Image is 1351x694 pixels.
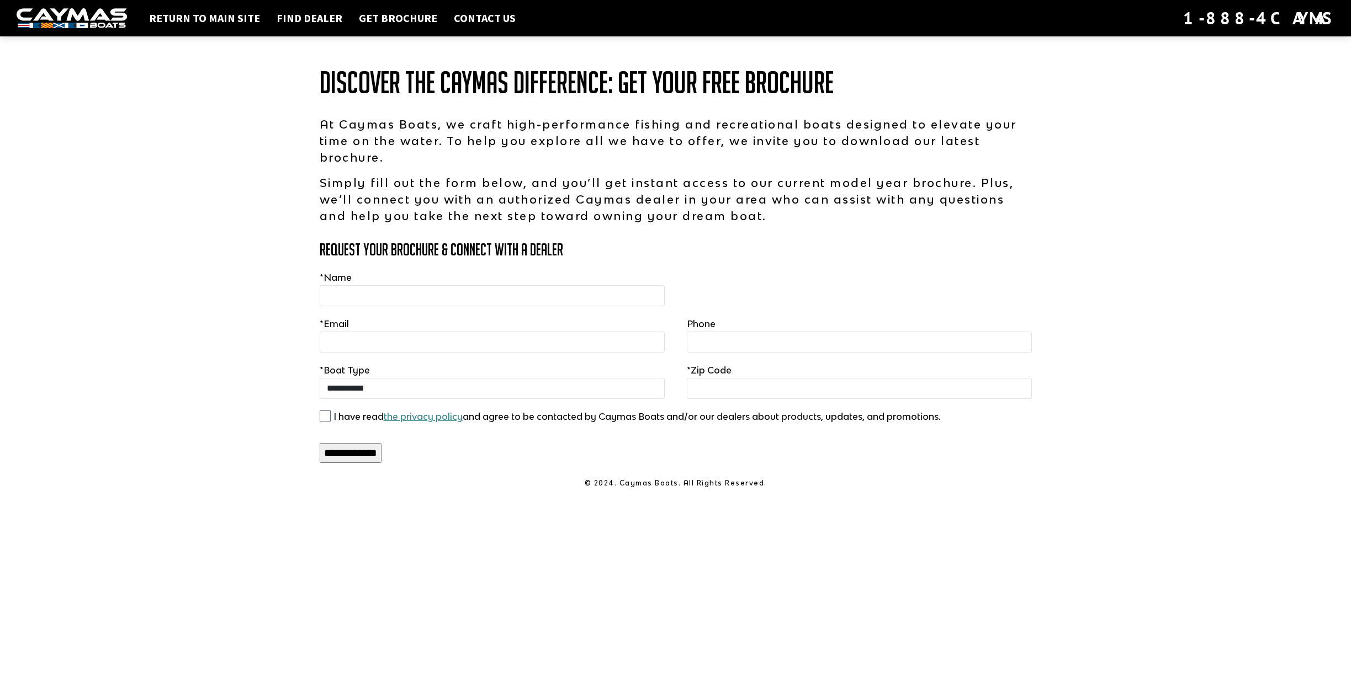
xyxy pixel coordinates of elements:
p: © 2024. Caymas Boats. All Rights Reserved. [320,478,1032,488]
p: Simply fill out the form below, and you’ll get instant access to our current model year brochure.... [320,174,1032,224]
label: Email [320,317,349,330]
a: the privacy policy [384,411,463,422]
a: Return to main site [144,11,266,25]
label: Zip Code [687,364,732,377]
label: Name [320,271,352,284]
h1: Discover the Caymas Difference: Get Your Free Brochure [320,66,1032,99]
a: Get Brochure [353,11,443,25]
label: I have read and agree to be contacted by Caymas Boats and/or our dealers about products, updates,... [333,410,941,423]
p: At Caymas Boats, we craft high-performance fishing and recreational boats designed to elevate you... [320,116,1032,166]
img: white-logo-c9c8dbefe5ff5ceceb0f0178aa75bf4bb51f6bca0971e226c86eb53dfe498488.png [17,8,127,29]
h3: Request Your Brochure & Connect with a Dealer [320,241,1032,259]
div: 1-888-4CAYMAS [1183,6,1334,30]
a: Contact Us [448,11,521,25]
label: Phone [687,317,716,330]
label: Boat Type [320,364,370,377]
a: Find Dealer [271,11,348,25]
